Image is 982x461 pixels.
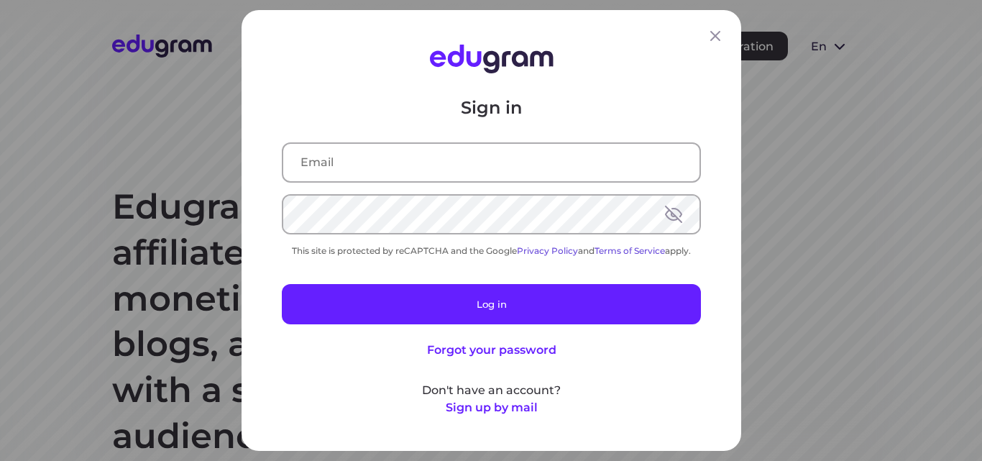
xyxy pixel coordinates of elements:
[595,245,665,256] a: Terms of Service
[282,382,701,399] p: Don't have an account?
[445,399,537,416] button: Sign up by mail
[517,245,578,256] a: Privacy Policy
[282,96,701,119] p: Sign in
[429,45,553,73] img: Edugram Logo
[426,342,556,359] button: Forgot your password
[282,245,701,256] div: This site is protected by reCAPTCHA and the Google and apply.
[282,284,701,324] button: Log in
[283,144,699,181] input: Email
